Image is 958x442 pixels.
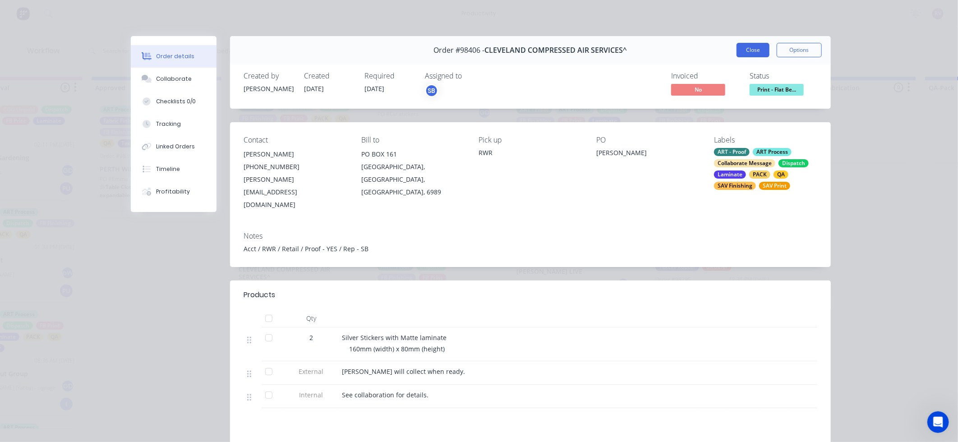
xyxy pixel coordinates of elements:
[66,240,114,250] div: Improvement
[66,73,114,83] div: Improvement
[18,211,146,221] div: Hey, legend there👋
[156,188,190,196] div: Profitability
[714,148,750,156] div: ART - Proof
[11,31,134,42] h2: Latest
[18,155,146,165] div: Hey, Factory pro there👋
[777,43,822,57] button: Options
[714,159,775,167] div: Collaborate Message
[596,136,700,144] div: PO
[750,72,817,80] div: Status
[434,46,485,55] span: Order #98406 -
[18,184,63,194] div: New feature
[156,52,194,60] div: Order details
[18,144,146,153] div: Factory Weekly Updates - [DATE]
[18,267,146,276] div: How’s your week going, there?👋
[103,304,122,310] span: News
[342,367,465,376] span: [PERSON_NAME] will collect when ready.
[244,290,275,300] div: Products
[134,33,151,50] img: Profile image for Cathy
[753,148,792,156] div: ART Process
[759,182,790,190] div: SAV Print
[750,84,804,95] span: Print - Flat Be...
[244,136,347,144] div: Contact
[244,72,293,80] div: Created by
[135,281,180,318] button: Help
[244,84,293,93] div: [PERSON_NAME]
[288,390,335,400] span: Internal
[361,148,465,161] div: PO BOX 161
[156,120,181,128] div: Tracking
[288,367,335,376] span: External
[131,90,216,113] button: Checklists 0/0
[309,333,313,342] span: 2
[596,148,700,161] div: [PERSON_NAME]
[284,309,338,327] div: Qty
[425,84,438,97] button: SB
[13,304,32,310] span: Home
[304,84,324,93] span: [DATE]
[77,4,106,19] h1: News
[156,97,196,106] div: Checklists 0/0
[364,72,414,80] div: Required
[244,244,817,253] div: Acct / RWR / Retail / Proof - YES / Rep - SB
[90,281,135,318] button: News
[156,143,195,151] div: Linked Orders
[18,240,63,250] div: New feature
[361,148,465,198] div: PO BOX 161[GEOGRAPHIC_DATA], [GEOGRAPHIC_DATA], [GEOGRAPHIC_DATA], 6989
[18,256,146,265] div: Factory Weekly Updates - [DATE]
[9,65,171,116] div: New featureImprovementFactory Weekly Updates - [DATE]Hey, Factory pro there👋
[9,233,171,284] div: New featureImprovementFactory Weekly Updates - [DATE]How’s your week going, there?👋
[750,84,804,97] button: Print - Flat Be...
[927,411,949,433] iframe: Intercom live chat
[18,129,66,138] div: Improvement
[361,161,465,198] div: [GEOGRAPHIC_DATA], [GEOGRAPHIC_DATA], [GEOGRAPHIC_DATA], 6989
[150,33,166,50] img: Profile image for Maricar
[66,184,114,194] div: Improvement
[425,72,515,80] div: Assigned to
[131,135,216,158] button: Linked Orders
[244,161,347,173] div: [PHONE_NUMBER]
[18,88,146,97] div: Factory Weekly Updates - [DATE]
[342,391,428,399] span: See collaboration for details.
[714,136,817,144] div: Labels
[158,4,175,20] div: Close
[737,43,769,57] button: Close
[749,170,770,179] div: PACK
[244,148,347,211] div: [PERSON_NAME][PHONE_NUMBER][PERSON_NAME][EMAIL_ADDRESS][DOMAIN_NAME]
[304,72,354,80] div: Created
[131,113,216,135] button: Tracking
[361,136,465,144] div: Bill to
[45,281,90,318] button: Messages
[11,42,134,51] sub: From Team Factory
[349,345,445,353] span: 160mm (width) x 80mm (height)
[671,72,739,80] div: Invoiced
[18,73,63,83] div: New feature
[778,159,809,167] div: Dispatch
[244,232,817,240] div: Notes
[9,177,171,228] div: New featureImprovementFactory Weekly Updates - [DATE]Hey, legend there👋
[131,45,216,68] button: Order details
[364,84,384,93] span: [DATE]
[18,200,146,209] div: Factory Weekly Updates - [DATE]
[774,170,788,179] div: QA
[131,158,216,180] button: Timeline
[244,173,347,211] div: [PERSON_NAME][EMAIL_ADDRESS][DOMAIN_NAME]
[131,180,216,203] button: Profitability
[714,170,746,179] div: Laminate
[9,121,171,172] div: ImprovementFeature updateFactory Weekly Updates - [DATE]Hey, Factory pro there👋
[485,46,627,55] span: CLEVELAND COMPRESSED AIR SERVICES^
[52,304,83,310] span: Messages
[18,99,146,109] div: Hey, Factory pro there👋
[131,68,216,90] button: Collaborate
[479,136,582,144] div: Pick up
[156,75,192,83] div: Collaborate
[244,148,347,161] div: [PERSON_NAME]
[479,148,582,157] div: RWR
[671,84,725,95] span: No
[70,129,124,138] div: Feature update
[714,182,756,190] div: SAV Finishing
[156,165,180,173] div: Timeline
[342,333,447,342] span: Silver Stickers with Matte laminate
[151,304,165,310] span: Help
